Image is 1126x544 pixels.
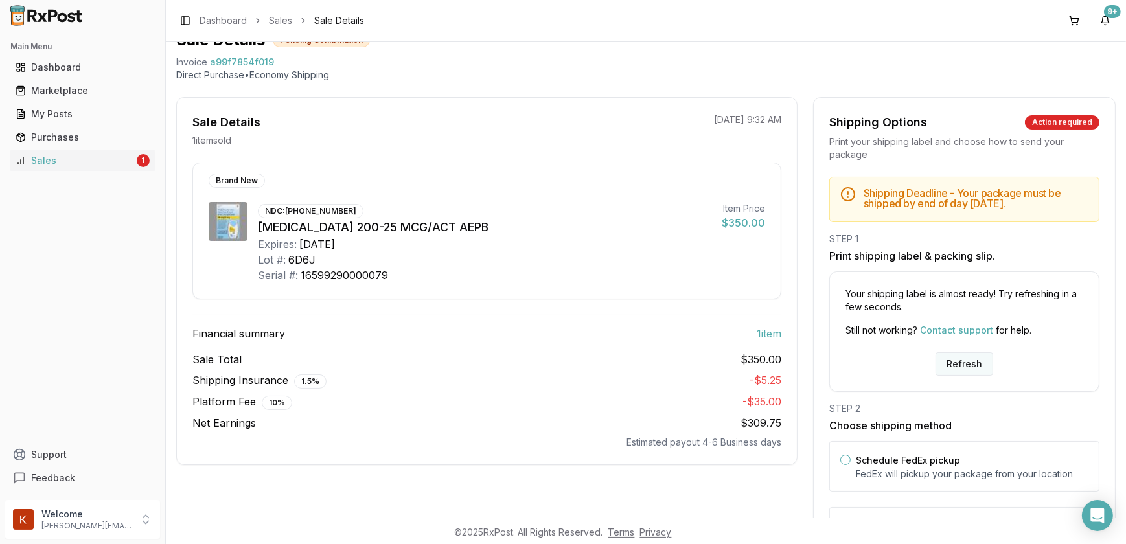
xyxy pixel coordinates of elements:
[10,41,155,52] h2: Main Menu
[1095,10,1116,31] button: 9+
[137,154,150,167] div: 1
[5,127,160,148] button: Purchases
[856,455,960,466] label: Schedule FedEx pickup
[741,352,781,367] span: $350.00
[829,232,1099,245] div: STEP 1
[41,521,132,531] p: [PERSON_NAME][EMAIL_ADDRESS][DOMAIN_NAME]
[294,374,327,389] div: 1.5 %
[200,14,364,27] nav: breadcrumb
[845,288,1083,313] p: Your shipping label is almost ready! Try refreshing in a few seconds.
[742,395,781,408] span: - $35.00
[31,471,75,484] span: Feedback
[262,396,292,410] div: 10 %
[864,188,1088,209] h5: Shipping Deadline - Your package must be shipped by end of day [DATE] .
[10,126,155,149] a: Purchases
[10,56,155,79] a: Dashboard
[856,468,1088,481] p: FedEx will pickup your package from your location
[192,436,781,449] div: Estimated payout 4-6 Business days
[714,113,781,126] p: [DATE] 9:32 AM
[750,374,781,387] span: - $5.25
[16,84,150,97] div: Marketplace
[722,215,765,231] div: $350.00
[16,61,150,74] div: Dashboard
[5,5,88,26] img: RxPost Logo
[16,131,150,144] div: Purchases
[269,14,292,27] a: Sales
[829,418,1099,433] h3: Choose shipping method
[640,527,672,538] a: Privacy
[10,79,155,102] a: Marketplace
[192,326,285,341] span: Financial summary
[5,150,160,171] button: Sales1
[829,248,1099,264] h3: Print shipping label & packing slip.
[608,527,635,538] a: Terms
[258,218,711,236] div: [MEDICAL_DATA] 200-25 MCG/ACT AEPB
[1104,5,1121,18] div: 9+
[192,394,292,410] span: Platform Fee
[1082,500,1113,531] div: Open Intercom Messenger
[10,149,155,172] a: Sales1
[16,154,134,167] div: Sales
[16,108,150,120] div: My Posts
[936,352,993,376] button: Refresh
[314,14,364,27] span: Sale Details
[192,113,260,131] div: Sale Details
[192,352,242,367] span: Sale Total
[829,402,1099,415] div: STEP 2
[176,69,1116,82] p: Direct Purchase • Economy Shipping
[210,56,274,69] span: a99f7854f019
[258,204,363,218] div: NDC: [PHONE_NUMBER]
[192,134,231,147] p: 1 item sold
[5,57,160,78] button: Dashboard
[5,466,160,490] button: Feedback
[41,508,132,521] p: Welcome
[192,415,256,431] span: Net Earnings
[1025,115,1099,130] div: Action required
[301,267,388,283] div: 16599290000079
[722,202,765,215] div: Item Price
[13,509,34,530] img: User avatar
[209,202,247,241] img: Breo Ellipta 200-25 MCG/ACT AEPB
[845,324,1083,337] p: Still not working? for help.
[258,236,297,252] div: Expires:
[741,416,781,429] span: $309.75
[209,174,265,188] div: Brand New
[258,267,298,283] div: Serial #:
[192,372,327,389] span: Shipping Insurance
[200,14,247,27] a: Dashboard
[5,443,160,466] button: Support
[829,113,927,131] div: Shipping Options
[757,326,781,341] span: 1 item
[829,135,1099,161] div: Print your shipping label and choose how to send your package
[5,80,160,101] button: Marketplace
[5,104,160,124] button: My Posts
[288,252,316,267] div: 6D6J
[176,56,207,69] div: Invoice
[299,236,335,252] div: [DATE]
[10,102,155,126] a: My Posts
[258,252,286,267] div: Lot #:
